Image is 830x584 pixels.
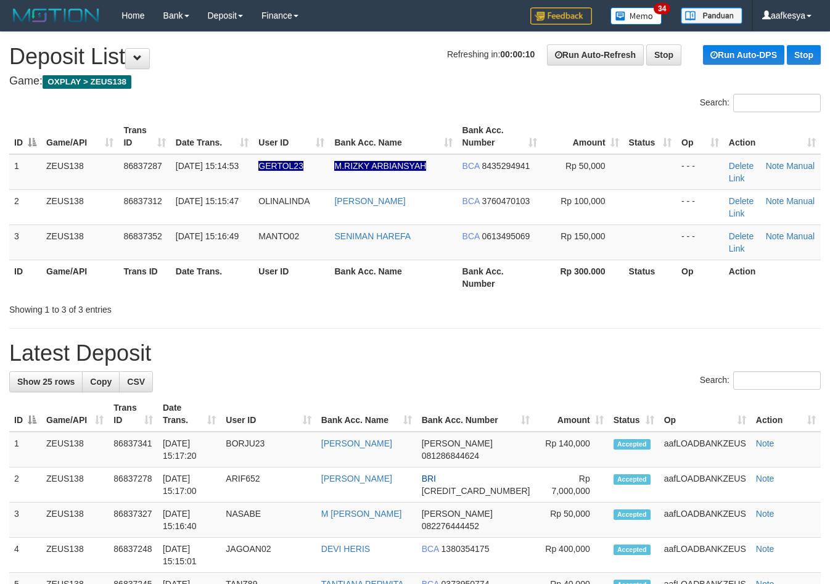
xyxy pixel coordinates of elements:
td: 2 [9,467,41,503]
h1: Deposit List [9,44,821,69]
a: Stop [646,44,681,65]
span: Copy 081286844624 to clipboard [422,451,479,461]
th: Bank Acc. Name: activate to sort column ascending [316,397,417,432]
a: Show 25 rows [9,371,83,392]
span: 86837287 [123,161,162,171]
th: Trans ID: activate to sort column ascending [109,397,158,432]
span: Accepted [614,509,651,520]
td: aafLOADBANKZEUS [659,467,751,503]
span: 86837312 [123,196,162,206]
span: Copy 594701031599538 to clipboard [422,486,530,496]
td: 3 [9,224,41,260]
td: aafLOADBANKZEUS [659,432,751,467]
th: Bank Acc. Name [329,260,457,295]
a: Manual Link [729,196,815,218]
span: Accepted [614,439,651,450]
th: Action: activate to sort column ascending [724,119,821,154]
span: Copy 0613495069 to clipboard [482,231,530,241]
span: OXPLAY > ZEUS138 [43,75,131,89]
a: DEVI HERIS [321,544,370,554]
strong: 00:00:10 [500,49,535,59]
td: Rp 400,000 [535,538,608,573]
span: Accepted [614,545,651,555]
span: [DATE] 15:16:49 [176,231,239,241]
th: User ID [253,260,329,295]
span: 34 [654,3,670,14]
a: Note [756,544,775,554]
a: [PERSON_NAME] [321,438,392,448]
th: Rp 300.000 [542,260,624,295]
td: - - - [676,189,724,224]
td: ZEUS138 [41,189,118,224]
td: 86837327 [109,503,158,538]
td: 1 [9,154,41,190]
th: Status [624,260,676,295]
th: Bank Acc. Number [458,260,542,295]
th: Trans ID [118,260,170,295]
th: Date Trans.: activate to sort column ascending [158,397,221,432]
td: Rp 140,000 [535,432,608,467]
td: ZEUS138 [41,538,109,573]
td: - - - [676,224,724,260]
td: Rp 7,000,000 [535,467,608,503]
td: - - - [676,154,724,190]
span: BCA [462,231,480,241]
a: Copy [82,371,120,392]
span: Nama rekening ada tanda titik/strip, harap diedit [258,161,303,171]
input: Search: [733,94,821,112]
a: Delete [729,231,754,241]
td: 1 [9,432,41,467]
td: ZEUS138 [41,224,118,260]
td: NASABE [221,503,316,538]
td: ZEUS138 [41,467,109,503]
th: Game/API [41,260,118,295]
a: Manual Link [729,161,815,183]
th: Game/API: activate to sort column ascending [41,397,109,432]
td: Rp 50,000 [535,503,608,538]
span: OLINALINDA [258,196,310,206]
span: Copy 8435294941 to clipboard [482,161,530,171]
span: 86837352 [123,231,162,241]
th: Amount: activate to sort column ascending [542,119,624,154]
th: User ID: activate to sort column ascending [221,397,316,432]
a: Run Auto-DPS [703,45,784,65]
td: 86837278 [109,467,158,503]
a: Note [766,196,784,206]
td: [DATE] 15:17:00 [158,467,221,503]
th: Date Trans.: activate to sort column ascending [171,119,254,154]
img: Feedback.jpg [530,7,592,25]
td: aafLOADBANKZEUS [659,503,751,538]
span: Refreshing in: [447,49,535,59]
span: Rp 150,000 [561,231,605,241]
th: ID: activate to sort column descending [9,397,41,432]
td: BORJU23 [221,432,316,467]
a: Delete [729,161,754,171]
div: Showing 1 to 3 of 3 entries [9,298,337,316]
a: Note [756,438,775,448]
span: MANTO02 [258,231,299,241]
td: [DATE] 15:16:40 [158,503,221,538]
a: M [PERSON_NAME] [321,509,402,519]
td: 3 [9,503,41,538]
th: Bank Acc. Number: activate to sort column ascending [417,397,535,432]
th: ID [9,260,41,295]
span: BCA [462,161,480,171]
th: Game/API: activate to sort column ascending [41,119,118,154]
a: Delete [729,196,754,206]
a: [PERSON_NAME] [321,474,392,483]
td: ZEUS138 [41,432,109,467]
a: Manual Link [729,231,815,253]
span: [PERSON_NAME] [422,509,493,519]
span: Show 25 rows [17,377,75,387]
td: [DATE] 15:15:01 [158,538,221,573]
span: BRI [422,474,436,483]
span: BCA [462,196,480,206]
th: Status: activate to sort column ascending [624,119,676,154]
span: Rp 50,000 [565,161,606,171]
span: Accepted [614,474,651,485]
h1: Latest Deposit [9,341,821,366]
span: Copy 1380354175 to clipboard [442,544,490,554]
td: 4 [9,538,41,573]
h4: Game: [9,75,821,88]
td: ZEUS138 [41,154,118,190]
